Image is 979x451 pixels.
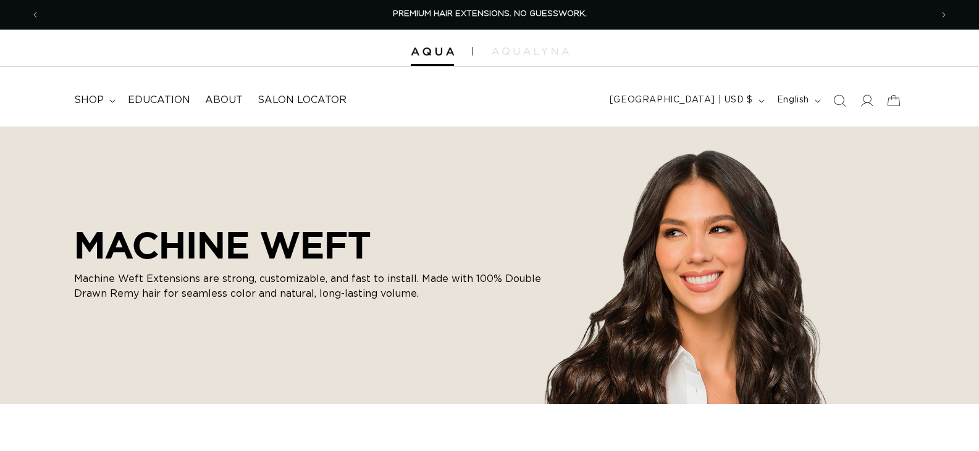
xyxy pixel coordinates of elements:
[74,94,104,107] span: shop
[777,94,809,107] span: English
[22,3,49,27] button: Previous announcement
[393,10,587,18] span: PREMIUM HAIR EXTENSIONS. NO GUESSWORK.
[826,87,853,114] summary: Search
[120,86,198,114] a: Education
[930,3,957,27] button: Next announcement
[602,89,770,112] button: [GEOGRAPHIC_DATA] | USD $
[67,86,120,114] summary: shop
[198,86,250,114] a: About
[411,48,454,56] img: Aqua Hair Extensions
[770,89,826,112] button: English
[128,94,190,107] span: Education
[74,223,544,267] h2: MACHINE WEFT
[492,48,569,55] img: aqualyna.com
[74,271,544,301] p: Machine Weft Extensions are strong, customizable, and fast to install. Made with 100% Double Draw...
[250,86,354,114] a: Salon Locator
[205,94,243,107] span: About
[258,94,347,107] span: Salon Locator
[610,94,753,107] span: [GEOGRAPHIC_DATA] | USD $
